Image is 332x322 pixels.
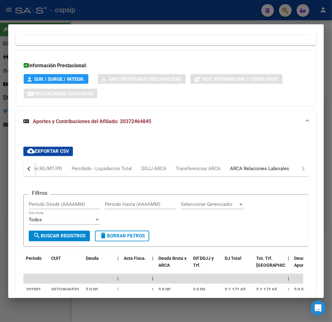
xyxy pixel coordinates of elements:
[141,165,166,172] div: DDJJ ARCA
[288,256,289,261] span: |
[294,256,308,268] span: Deuda Aporte
[34,76,85,82] span: SUR / SURGE / INTEGR.
[117,287,118,292] span: |
[27,147,35,155] mat-icon: cloud_download
[176,165,221,172] div: Transferencias ARCA
[292,252,323,280] datatable-header-cell: Deuda Aporte
[86,287,98,292] span: $ 0,00
[51,286,79,294] div: 30710636520
[95,231,149,241] button: Borrar Filtros
[191,252,222,280] datatable-header-cell: Dif DDJJ y Trf.
[288,276,289,281] span: |
[156,252,191,280] datatable-header-cell: Deuda Bruta x ARCA
[285,252,292,280] datatable-header-cell: |
[256,287,277,292] span: $ 2.171,65
[29,190,50,197] h3: Filtros
[24,89,97,98] button: Prestaciones Auditadas
[117,276,119,281] span: |
[99,233,145,239] span: Borrar Filtros
[190,74,282,84] button: Not. Internacion / Censo Hosp.
[33,91,93,97] span: Prestaciones Auditadas
[72,165,132,172] div: Percibido - Liquidación Total
[29,231,90,241] button: Buscar Registros
[222,252,254,280] datatable-header-cell: DJ Total
[294,287,306,292] span: $ 0,00
[23,252,49,280] datatable-header-cell: Período
[24,74,88,84] button: SUR / SURGE / INTEGR.
[254,252,285,280] datatable-header-cell: Tot. Trf. Bruto
[203,76,279,82] span: Not. Internacion / Censo Hosp.
[150,252,156,280] datatable-header-cell: |
[98,74,186,84] button: Sin Certificado Discapacidad
[158,256,187,268] span: Deuda Bruta x ARCA
[193,256,214,268] span: Dif DDJJ y Trf.
[33,118,151,124] span: Aportes y Contribuciones del Afiliado: 20372464845
[152,256,153,261] span: |
[311,301,326,316] div: Open Intercom Messenger
[27,149,69,154] span: Exportar CSV
[49,252,83,280] datatable-header-cell: CUIT
[115,252,121,280] datatable-header-cell: |
[51,256,61,261] span: CUIT
[23,147,73,156] button: Exportar CSV
[230,165,289,172] div: ARCA Relaciones Laborales
[16,111,316,132] mat-expansion-panel-header: Aportes y Contribuciones del Afiliado: 20372464845
[29,217,42,223] span: Todos
[117,256,119,261] span: |
[33,233,86,239] span: Buscar Registros
[124,256,146,261] span: Acta Fisca.
[26,256,42,261] span: Período
[99,232,107,240] mat-icon: delete
[83,252,115,280] datatable-header-cell: Deuda
[86,256,99,261] span: Deuda
[256,256,299,268] span: Tot. Trf. [GEOGRAPHIC_DATA]
[181,202,238,207] span: Seleccionar Gerenciador
[152,276,153,281] span: |
[225,287,246,292] span: $ 2.171,65
[24,62,308,69] h3: Información Prestacional:
[109,76,182,82] span: Sin Certificado Discapacidad
[121,252,150,280] datatable-header-cell: Acta Fisca.
[152,287,153,292] span: |
[225,256,241,261] span: DJ Total
[288,287,289,292] span: |
[26,287,41,292] span: 202501
[193,287,205,292] span: $ 0,00
[33,232,41,240] mat-icon: search
[158,287,170,292] span: $ 0,00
